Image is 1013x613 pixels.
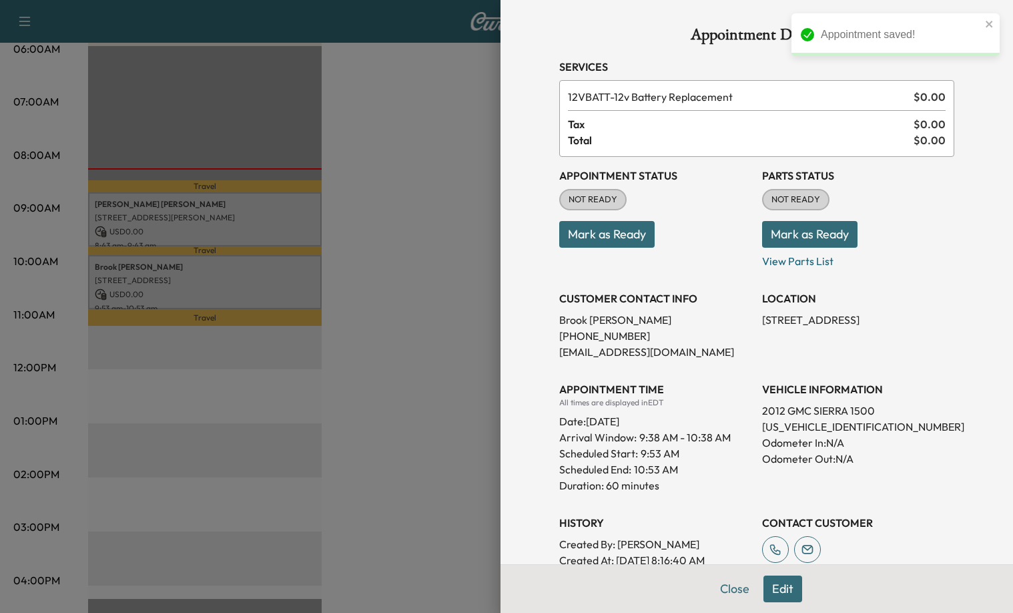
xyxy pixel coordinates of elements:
span: NOT READY [763,193,828,206]
span: Total [568,132,914,148]
p: Odometer Out: N/A [762,451,954,467]
p: [PHONE_NUMBER] [559,328,751,344]
p: [EMAIL_ADDRESS][DOMAIN_NAME] [559,344,751,360]
h3: CUSTOMER CONTACT INFO [559,290,751,306]
p: Arrival Window: [559,429,751,445]
button: close [985,19,994,29]
h3: CONTACT CUSTOMER [762,515,954,531]
h3: Appointment Status [559,168,751,184]
div: All times are displayed in EDT [559,397,751,408]
p: Duration: 60 minutes [559,477,751,493]
span: $ 0.00 [914,89,946,105]
h3: VEHICLE INFORMATION [762,381,954,397]
p: Created At : [DATE] 8:16:40 AM [559,552,751,568]
h1: Appointment Details [559,27,954,48]
button: Close [711,576,758,602]
p: View Parts List [762,248,954,269]
button: Mark as Ready [559,221,655,248]
span: 9:38 AM - 10:38 AM [639,429,731,445]
p: 9:53 AM [641,445,679,461]
span: 12v Battery Replacement [568,89,908,105]
div: Appointment saved! [821,27,981,43]
span: $ 0.00 [914,132,946,148]
h3: APPOINTMENT TIME [559,381,751,397]
button: Mark as Ready [762,221,858,248]
p: Brook [PERSON_NAME] [559,312,751,328]
p: Scheduled Start: [559,445,638,461]
h3: Parts Status [762,168,954,184]
p: Created By : [PERSON_NAME] [559,536,751,552]
span: NOT READY [561,193,625,206]
h3: History [559,515,751,531]
span: Tax [568,116,914,132]
p: Scheduled End: [559,461,631,477]
div: Date: [DATE] [559,408,751,429]
p: [US_VEHICLE_IDENTIFICATION_NUMBER] [762,419,954,435]
p: [STREET_ADDRESS] [762,312,954,328]
p: 2012 GMC SIERRA 1500 [762,403,954,419]
h3: LOCATION [762,290,954,306]
p: 10:53 AM [634,461,678,477]
button: Edit [763,576,802,602]
h3: Services [559,59,954,75]
p: Odometer In: N/A [762,435,954,451]
span: $ 0.00 [914,116,946,132]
